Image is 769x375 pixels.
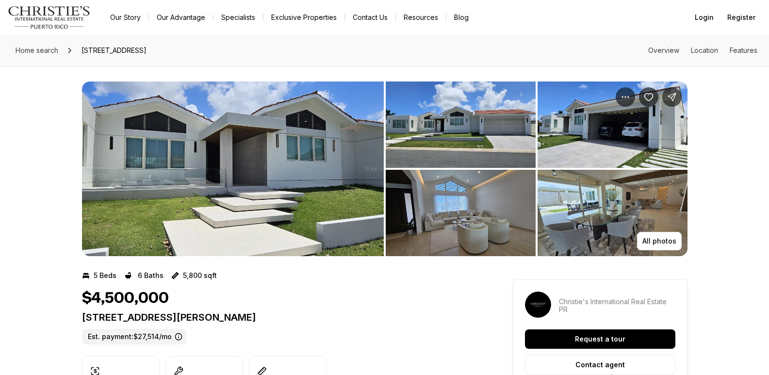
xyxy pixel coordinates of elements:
[691,46,718,54] a: Skip to: Location
[559,298,675,313] p: Christie's International Real Estate PR
[82,289,169,308] h1: $4,500,000
[648,47,757,54] nav: Page section menu
[575,361,625,369] p: Contact agent
[345,11,395,24] button: Contact Us
[183,272,217,279] p: 5,800 sqft
[386,170,536,256] button: View image gallery
[94,272,116,279] p: 5 Beds
[386,82,536,168] button: View image gallery
[639,87,658,107] button: Save Property: 677 LAVANDA
[149,11,213,24] a: Our Advantage
[695,14,714,21] span: Login
[82,82,687,256] div: Listing Photos
[138,272,164,279] p: 6 Baths
[648,46,679,54] a: Skip to: Overview
[102,11,148,24] a: Our Story
[82,329,186,344] label: Est. payment: $27,514/mo
[16,46,58,54] span: Home search
[446,11,476,24] a: Blog
[82,82,384,256] li: 1 of 7
[538,170,687,256] button: View image gallery
[386,82,687,256] li: 2 of 7
[213,11,263,24] a: Specialists
[82,311,478,323] p: [STREET_ADDRESS][PERSON_NAME]
[525,355,675,375] button: Contact agent
[662,87,682,107] button: Share Property: 677 LAVANDA
[727,14,755,21] span: Register
[642,237,676,245] p: All photos
[525,329,675,349] button: Request a tour
[8,6,91,29] img: logo
[78,43,150,58] span: [STREET_ADDRESS]
[82,82,384,256] button: View image gallery
[12,43,62,58] a: Home search
[637,232,682,250] button: All photos
[396,11,446,24] a: Resources
[730,46,757,54] a: Skip to: Features
[538,82,687,168] button: View image gallery
[689,8,720,27] button: Login
[721,8,761,27] button: Register
[263,11,344,24] a: Exclusive Properties
[616,87,635,107] button: Property options
[575,335,625,343] p: Request a tour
